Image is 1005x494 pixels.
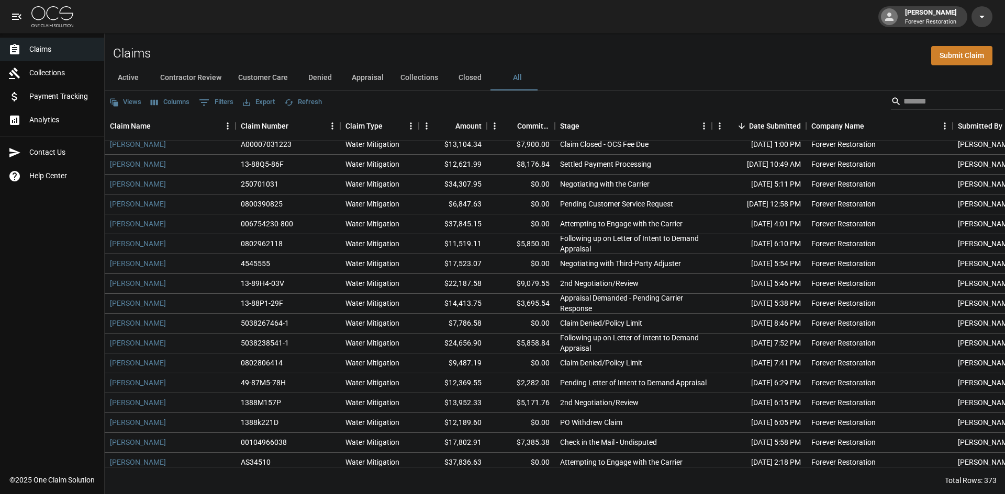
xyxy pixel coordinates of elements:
div: Following up on Letter of Intent to Demand Appraisal [560,332,707,353]
div: Forever Restoration [811,179,876,189]
div: Attempting to Engage with the Carrier [560,219,683,229]
div: 006754230-800 [241,219,293,229]
div: $0.00 [487,254,555,274]
div: 13-88Q5-86F [241,159,284,169]
button: All [494,65,541,90]
div: Claim Number [241,111,288,141]
div: Claim Denied/Policy Limit [560,358,642,368]
div: Committed Amount [487,111,555,141]
div: 5038267464-1 [241,318,289,328]
div: $9,079.55 [487,274,555,294]
div: Check in the Mail - Undisputed [560,437,657,447]
div: $0.00 [487,175,555,194]
button: Menu [419,118,434,134]
div: AS34510 [241,457,271,467]
div: Forever Restoration [811,219,876,229]
div: Forever Restoration [811,358,876,368]
div: $12,369.55 [419,373,487,393]
div: Search [891,93,1003,112]
div: [DATE] 7:52 PM [712,334,806,353]
div: $13,952.33 [419,393,487,413]
div: $2,282.00 [487,373,555,393]
button: Views [107,94,144,110]
div: Submitted By [958,111,1002,141]
a: [PERSON_NAME] [110,437,166,447]
div: 4545555 [241,258,270,269]
button: Menu [325,118,340,134]
div: $0.00 [487,353,555,373]
span: Contact Us [29,147,96,158]
div: Forever Restoration [811,238,876,249]
a: [PERSON_NAME] [110,377,166,388]
div: Claim Type [345,111,383,141]
button: Menu [712,118,728,134]
div: Committed Amount [517,111,550,141]
a: [PERSON_NAME] [110,457,166,467]
div: Forever Restoration [811,437,876,447]
div: Forever Restoration [811,318,876,328]
div: Pending Customer Service Request [560,199,673,209]
div: [DATE] 5:11 PM [712,175,806,194]
div: Water Mitigation [345,199,399,209]
div: $5,858.84 [487,334,555,353]
div: Forever Restoration [811,457,876,467]
div: $6,847.63 [419,194,487,214]
div: $14,413.75 [419,294,487,314]
button: Menu [937,118,953,134]
div: Forever Restoration [811,417,876,428]
button: Sort [864,119,879,133]
div: Claim Type [340,111,419,141]
button: Sort [502,119,517,133]
div: $37,845.15 [419,214,487,234]
a: [PERSON_NAME] [110,179,166,189]
button: Menu [487,118,502,134]
div: 5038238541-1 [241,338,289,348]
div: 0800390825 [241,199,283,209]
div: $7,385.38 [487,433,555,453]
div: 13-89H4-03V [241,278,284,289]
div: 1388k221D [241,417,278,428]
div: Forever Restoration [811,139,876,150]
div: [DATE] 1:00 PM [712,135,806,155]
div: [DATE] 5:54 PM [712,254,806,274]
div: Company Name [811,111,864,141]
a: [PERSON_NAME] [110,219,166,229]
div: Claim Name [110,111,151,141]
div: Forever Restoration [811,377,876,388]
div: Forever Restoration [811,159,876,169]
div: Date Submitted [749,111,801,141]
button: open drawer [6,6,27,27]
div: [DATE] 12:58 PM [712,194,806,214]
div: $12,621.99 [419,155,487,175]
span: Analytics [29,114,96,125]
button: Export [240,94,277,110]
button: Closed [446,65,494,90]
div: Company Name [806,111,953,141]
div: © 2025 One Claim Solution [9,475,95,485]
a: [PERSON_NAME] [110,417,166,428]
button: Sort [383,119,397,133]
button: Menu [696,118,712,134]
div: [DATE] 2:18 PM [712,453,806,473]
div: $5,171.76 [487,393,555,413]
button: Sort [579,119,594,133]
span: Collections [29,67,96,78]
button: Refresh [282,94,325,110]
div: Appraisal Demanded - Pending Carrier Response [560,293,707,314]
div: [DATE] 7:41 PM [712,353,806,373]
a: [PERSON_NAME] [110,159,166,169]
button: Sort [151,119,165,133]
div: 2nd Negotiation/Review [560,278,639,289]
div: Date Submitted [712,111,806,141]
div: $37,836.63 [419,453,487,473]
div: 49-87M5-78H [241,377,286,388]
div: Claim Denied/Policy Limit [560,318,642,328]
div: [DATE] 10:49 AM [712,155,806,175]
div: $12,189.60 [419,413,487,433]
button: Menu [220,118,236,134]
div: $22,187.58 [419,274,487,294]
div: Water Mitigation [345,318,399,328]
h2: Claims [113,46,151,61]
a: [PERSON_NAME] [110,278,166,289]
div: Stage [555,111,712,141]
